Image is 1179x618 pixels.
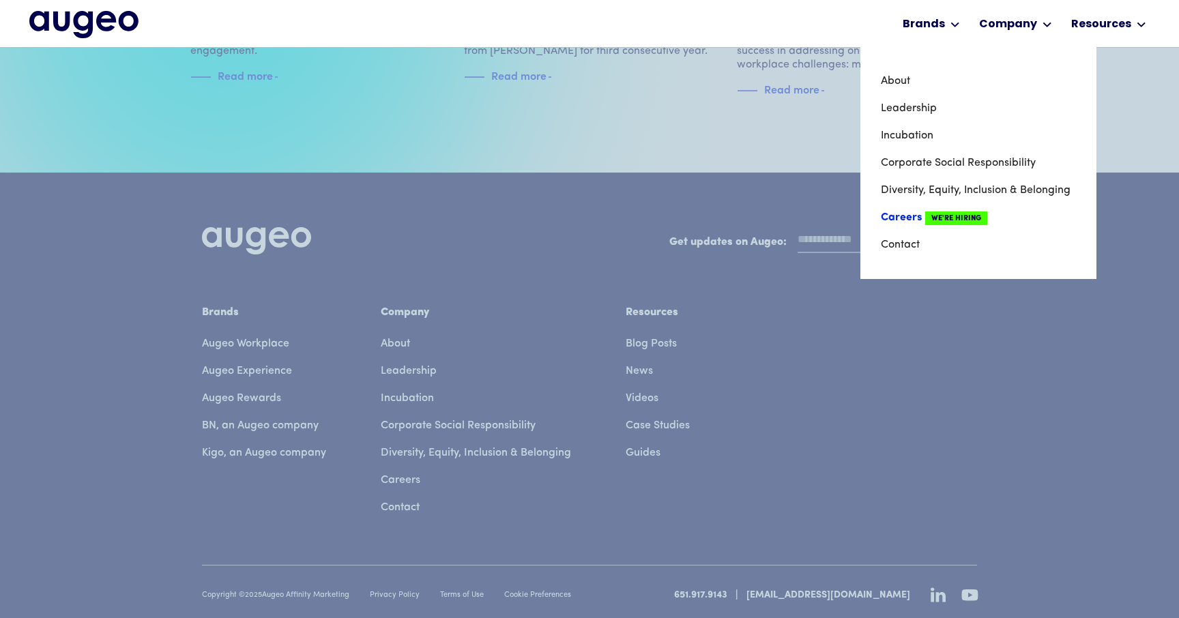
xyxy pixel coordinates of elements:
a: Diversity, Equity, Inclusion & Belonging [881,177,1076,204]
a: Leadership [881,95,1076,122]
a: About [881,68,1076,95]
nav: Company [860,47,1096,279]
span: We're Hiring [925,211,987,225]
div: Resources [1071,16,1131,33]
a: Incubation [881,122,1076,149]
a: home [29,11,139,40]
div: Company [979,16,1037,33]
a: Corporate Social Responsibility [881,149,1076,177]
a: CareersWe're Hiring [881,204,1076,231]
a: Contact [881,231,1076,259]
div: Brands [903,16,945,33]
